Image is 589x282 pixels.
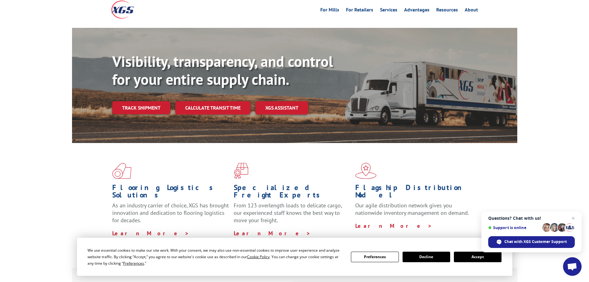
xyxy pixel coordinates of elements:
a: Track shipment [112,101,170,114]
a: For Retailers [346,7,373,14]
a: Learn More > [234,230,311,237]
div: Chat with XGS Customer Support [488,236,575,248]
p: From 123 overlength loads to delicate cargo, our experienced staff knows the best way to move you... [234,202,351,229]
a: Advantages [404,7,429,14]
h1: Flooring Logistics Solutions [112,184,229,202]
b: Visibility, transparency, and control for your entire supply chain. [112,52,333,89]
h1: Specialized Freight Experts [234,184,351,202]
img: xgs-icon-focused-on-flooring-red [234,163,248,179]
a: Learn More > [112,230,189,237]
a: Services [380,7,397,14]
img: xgs-icon-flagship-distribution-model-red [355,163,377,179]
a: XGS ASSISTANT [255,101,308,115]
img: xgs-icon-total-supply-chain-intelligence-red [112,163,131,179]
h1: Flagship Distribution Model [355,184,472,202]
span: Our agile distribution network gives you nationwide inventory management on demand. [355,202,469,216]
span: Preferences [123,261,144,266]
span: Cookie Policy [247,254,270,259]
div: We use essential cookies to make our site work. With your consent, we may also use non-essential ... [87,247,344,267]
a: Learn More > [355,222,432,229]
a: Resources [436,7,458,14]
span: Support is online [488,225,540,230]
div: Cookie Consent Prompt [77,238,512,276]
a: For Mills [320,7,339,14]
span: Questions? Chat with us! [488,216,575,221]
button: Accept [454,252,502,262]
div: Open chat [563,257,582,276]
span: Chat with XGS Customer Support [504,239,567,245]
button: Preferences [351,252,399,262]
span: Close chat [570,215,577,222]
span: As an industry carrier of choice, XGS has brought innovation and dedication to flooring logistics... [112,202,229,224]
a: Calculate transit time [175,101,250,115]
button: Decline [403,252,450,262]
a: About [465,7,478,14]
